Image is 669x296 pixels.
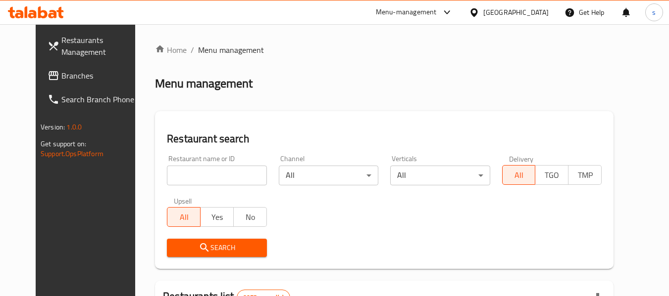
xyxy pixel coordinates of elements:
a: Branches [40,64,148,87]
span: 1.0.0 [66,121,82,133]
span: Search [175,242,258,254]
span: All [507,168,532,182]
span: Version: [41,121,65,133]
span: Yes [205,210,230,224]
h2: Restaurant search [167,131,602,146]
button: Search [167,239,266,257]
button: All [502,165,536,185]
button: Yes [200,207,234,227]
span: Get support on: [41,137,86,150]
li: / [191,44,194,56]
a: Home [155,44,187,56]
label: Upsell [174,197,192,204]
span: All [171,210,197,224]
div: Menu-management [376,6,437,18]
button: All [167,207,201,227]
span: Branches [61,70,140,82]
span: No [238,210,263,224]
span: s [652,7,656,18]
a: Search Branch Phone [40,87,148,111]
span: Search Branch Phone [61,93,140,105]
input: Search for restaurant name or ID.. [167,166,266,185]
button: TMP [568,165,602,185]
div: All [279,166,378,185]
span: Menu management [198,44,264,56]
a: Support.OpsPlatform [41,147,103,160]
button: TGO [535,165,568,185]
div: [GEOGRAPHIC_DATA] [483,7,549,18]
button: No [233,207,267,227]
span: TGO [539,168,565,182]
label: Delivery [509,155,534,162]
nav: breadcrumb [155,44,614,56]
span: TMP [572,168,598,182]
a: Restaurants Management [40,28,148,64]
h2: Menu management [155,76,253,91]
span: Restaurants Management [61,34,140,58]
div: All [390,166,490,185]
